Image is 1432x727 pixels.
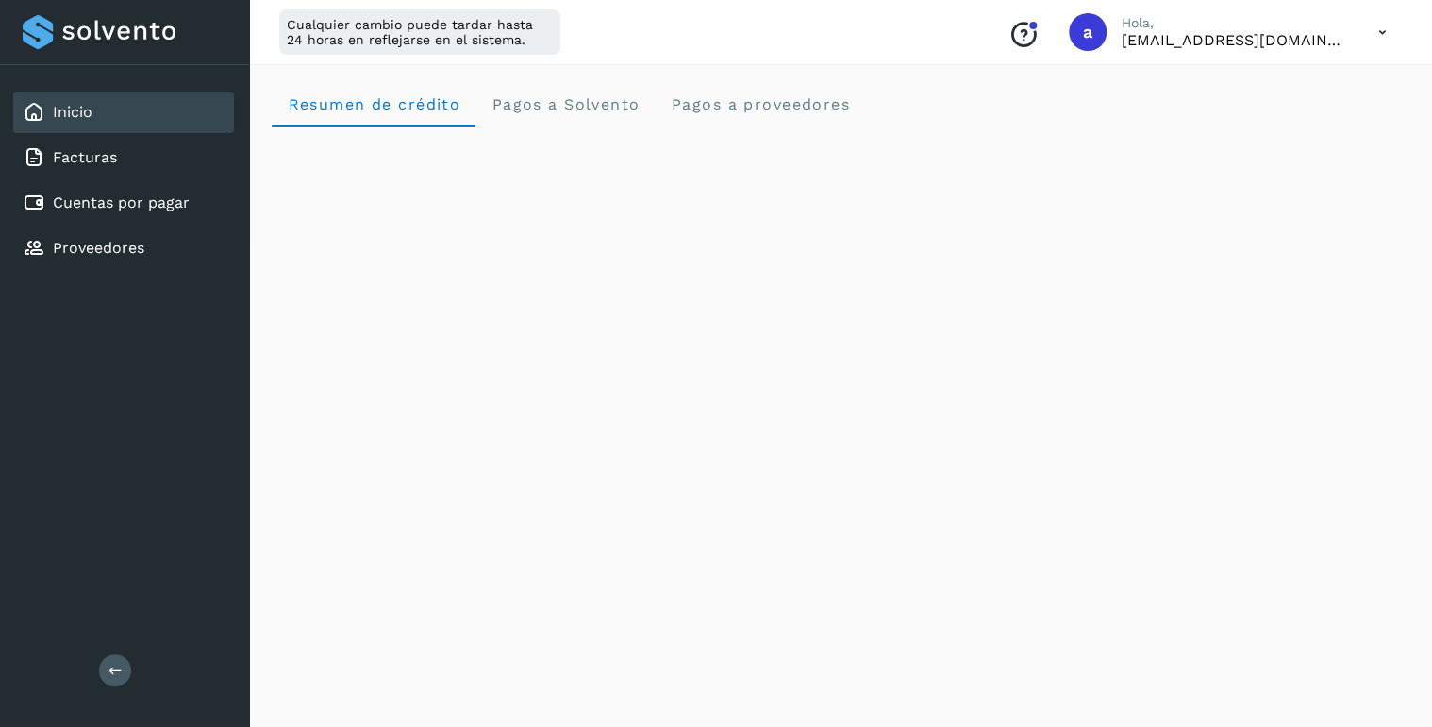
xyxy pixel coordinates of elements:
[13,182,234,224] div: Cuentas por pagar
[53,239,144,257] a: Proveedores
[13,228,234,269] div: Proveedores
[1122,15,1348,31] p: Hola,
[287,95,460,113] span: Resumen de crédito
[13,92,234,133] div: Inicio
[53,194,190,211] a: Cuentas por pagar
[13,137,234,178] div: Facturas
[279,9,560,55] div: Cualquier cambio puede tardar hasta 24 horas en reflejarse en el sistema.
[491,95,640,113] span: Pagos a Solvento
[53,148,117,166] a: Facturas
[670,95,850,113] span: Pagos a proveedores
[1122,31,1348,49] p: antoniovillagomezmtz@gmail.com
[53,103,92,121] a: Inicio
